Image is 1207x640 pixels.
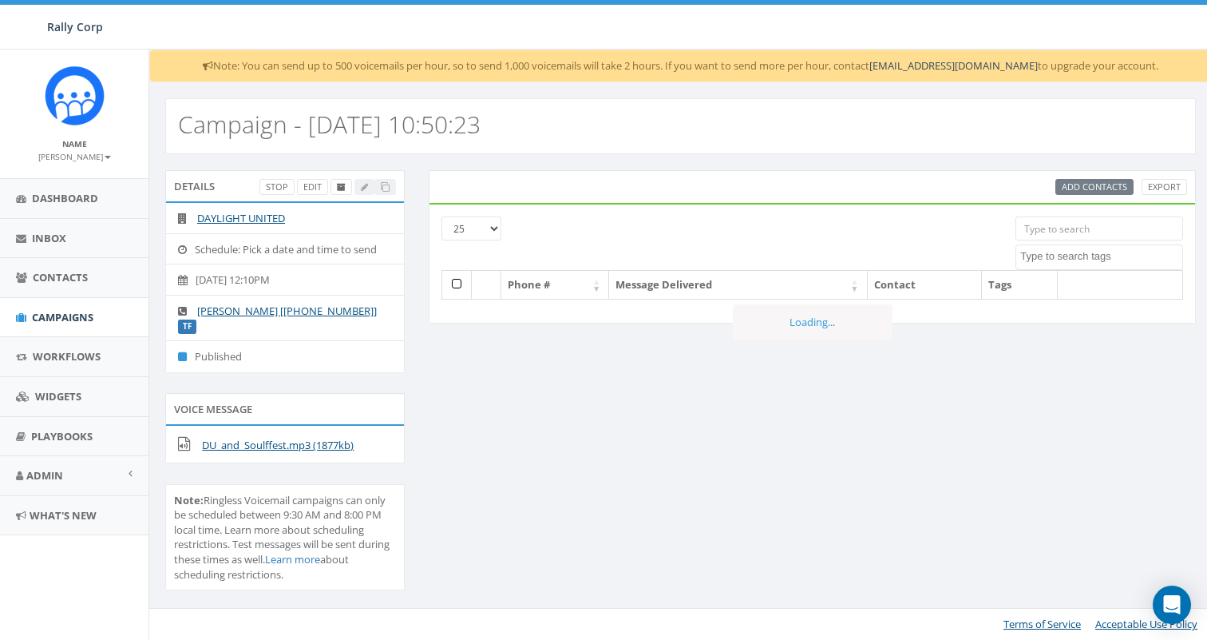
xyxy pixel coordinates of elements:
a: Stop [259,179,295,196]
span: Inbox [32,231,66,245]
div: Loading... [733,304,892,340]
i: Published [178,352,195,362]
th: Message Delivered [609,271,867,299]
a: Export [1142,179,1187,196]
small: Name [62,138,87,149]
input: Type to search [1015,217,1183,240]
li: [DATE] 12:10PM [166,264,404,296]
li: Schedule: Pick a date and time to send [166,233,404,265]
img: Icon_1.png [45,66,105,125]
a: [PERSON_NAME] [38,149,111,163]
small: [PERSON_NAME] [38,151,111,162]
th: Phone # [501,271,609,299]
a: [EMAIL_ADDRESS][DOMAIN_NAME] [869,58,1038,73]
a: Terms of Service [1003,617,1081,631]
span: Campaigns [32,310,93,324]
a: Edit [297,179,328,196]
div: Details [165,170,405,202]
div: Voice Message [165,393,405,425]
span: Ringless Voicemail campaigns can only be scheduled between 9:30 AM and 8:00 PM local time. Learn ... [174,493,390,582]
span: Dashboard [32,191,98,205]
span: Archive Campaign [337,181,346,193]
h2: Campaign - [DATE] 10:50:23 [178,111,481,137]
a: DAYLIGHT UNITED [197,211,285,225]
i: Schedule: Pick a date and time to send [178,244,195,255]
th: Tags [982,271,1058,299]
th: Contact [868,271,982,299]
span: Rally Corp [47,19,103,34]
a: Acceptable Use Policy [1095,617,1197,631]
a: [PERSON_NAME] [[PHONE_NUMBER]] [197,304,377,318]
span: What's New [30,508,97,523]
a: Learn more [265,552,320,566]
label: TF [178,320,196,334]
li: Published [166,340,404,372]
span: Workflows [33,349,101,364]
div: Open Intercom Messenger [1153,586,1191,624]
a: DU_and_Soulffest.mp3 (1877kb) [202,438,354,452]
b: Note: [174,493,204,507]
span: Contacts [33,270,88,284]
span: Playbooks [31,429,93,443]
span: Admin [26,468,63,483]
textarea: Search [1020,249,1182,264]
span: Widgets [35,389,81,403]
